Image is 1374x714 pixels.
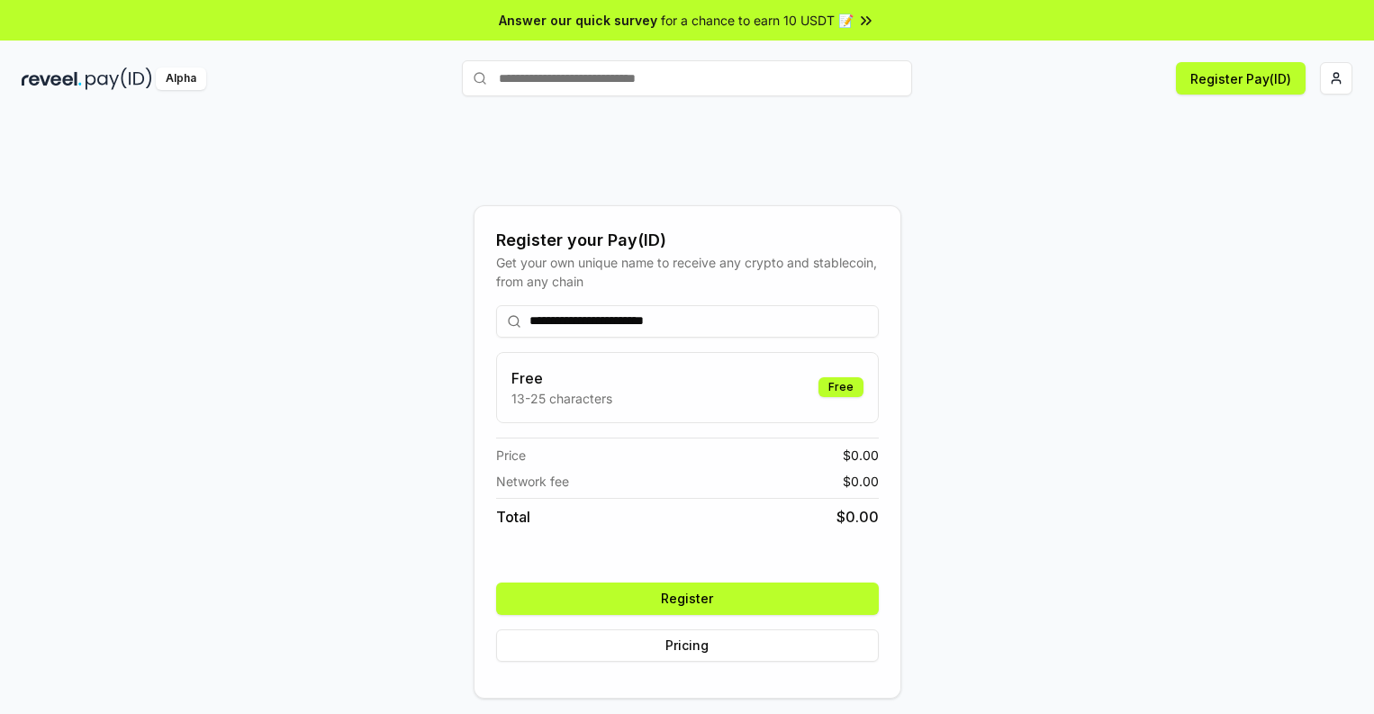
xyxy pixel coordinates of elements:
[496,472,569,491] span: Network fee
[496,629,879,662] button: Pricing
[843,472,879,491] span: $ 0.00
[836,506,879,528] span: $ 0.00
[496,253,879,291] div: Get your own unique name to receive any crypto and stablecoin, from any chain
[499,11,657,30] span: Answer our quick survey
[496,583,879,615] button: Register
[156,68,206,90] div: Alpha
[511,367,612,389] h3: Free
[1176,62,1306,95] button: Register Pay(ID)
[661,11,854,30] span: for a chance to earn 10 USDT 📝
[818,377,863,397] div: Free
[496,228,879,253] div: Register your Pay(ID)
[86,68,152,90] img: pay_id
[511,389,612,408] p: 13-25 characters
[22,68,82,90] img: reveel_dark
[496,446,526,465] span: Price
[843,446,879,465] span: $ 0.00
[496,506,530,528] span: Total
